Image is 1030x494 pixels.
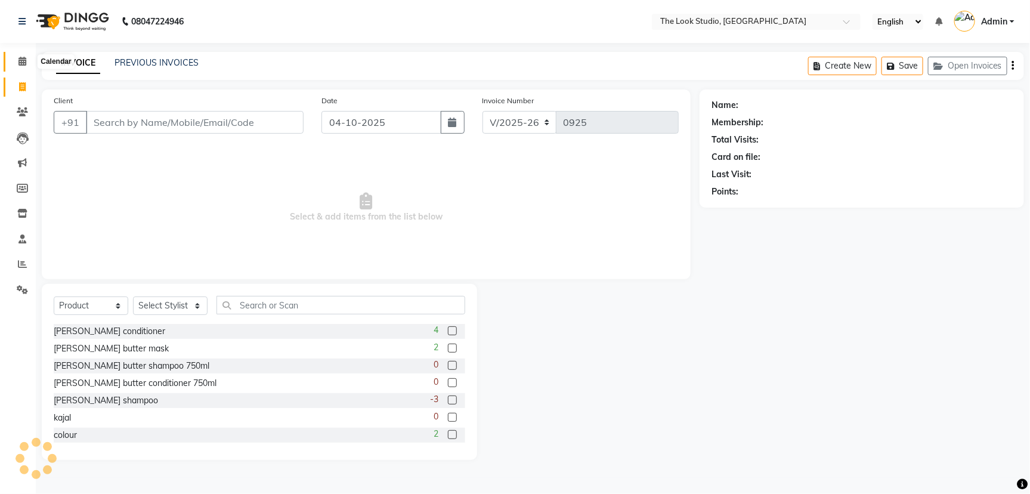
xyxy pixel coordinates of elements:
label: Date [321,95,338,106]
span: 4 [434,324,438,336]
button: Open Invoices [928,57,1007,75]
input: Search or Scan [216,296,465,314]
label: Invoice Number [482,95,534,106]
div: kajal [54,412,71,424]
div: [PERSON_NAME] butter conditioner 750ml [54,377,216,390]
div: Card on file: [712,151,760,163]
div: colour [54,429,77,441]
span: 2 [434,341,438,354]
label: Client [54,95,73,106]
button: +91 [54,111,87,134]
span: 2 [434,428,438,440]
div: [PERSON_NAME] conditioner [54,325,165,338]
div: Total Visits: [712,134,759,146]
button: Save [881,57,923,75]
span: 0 [434,376,438,388]
div: Calendar [38,55,74,69]
div: Membership: [712,116,763,129]
img: logo [30,5,112,38]
button: Create New [808,57,877,75]
div: [PERSON_NAME] butter shampoo 750ml [54,360,209,372]
span: Select & add items from the list below [54,148,679,267]
div: [PERSON_NAME] shampoo [54,394,158,407]
input: Search by Name/Mobile/Email/Code [86,111,304,134]
span: 0 [434,359,438,371]
span: -3 [430,393,438,406]
img: Admin [954,11,975,32]
div: Last Visit: [712,168,751,181]
span: Admin [981,16,1007,28]
div: [PERSON_NAME] butter mask [54,342,169,355]
b: 08047224946 [131,5,184,38]
div: Points: [712,186,738,198]
a: PREVIOUS INVOICES [115,57,199,68]
div: Name: [712,99,738,112]
span: 0 [434,410,438,423]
